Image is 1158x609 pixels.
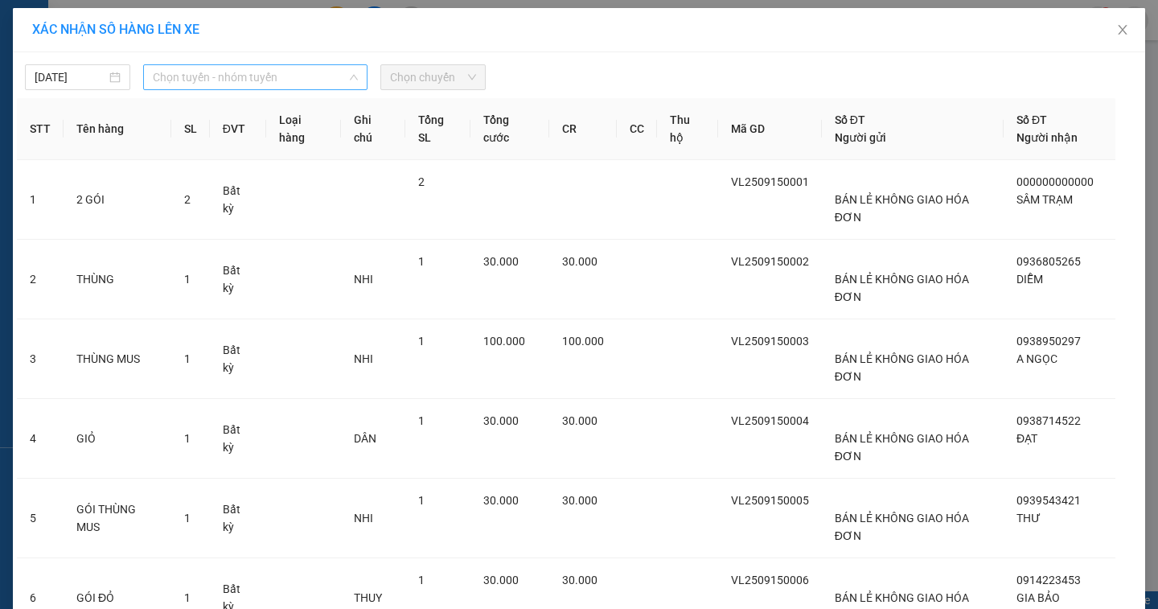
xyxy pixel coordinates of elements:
[1016,175,1094,188] span: 000000000000
[1016,131,1078,144] span: Người nhận
[354,512,373,525] span: NHI
[354,352,373,365] span: NHI
[17,240,64,319] td: 2
[354,591,382,604] span: THUY
[483,494,519,507] span: 30.000
[210,399,266,479] td: Bất kỳ
[17,399,64,479] td: 4
[562,414,597,427] span: 30.000
[341,98,405,160] th: Ghi chú
[1116,23,1129,36] span: close
[835,352,969,383] span: BÁN LẺ KHÔNG GIAO HÓA ĐƠN
[731,255,809,268] span: VL2509150002
[731,414,809,427] span: VL2509150004
[35,68,106,86] input: 15/09/2025
[1016,591,1060,604] span: GIA BẢO
[64,319,171,399] td: THÙNG MUS
[184,273,191,286] span: 1
[210,160,266,240] td: Bất kỳ
[1016,273,1043,286] span: DIỄM
[835,512,969,542] span: BÁN LẺ KHÔNG GIAO HÓA ĐƠN
[184,512,191,525] span: 1
[617,98,657,160] th: CC
[562,335,604,348] span: 100.000
[17,479,64,558] td: 5
[483,574,519,586] span: 30.000
[549,98,617,160] th: CR
[418,414,425,427] span: 1
[418,494,425,507] span: 1
[1016,414,1081,427] span: 0938714522
[562,255,597,268] span: 30.000
[64,160,171,240] td: 2 GÓI
[562,574,597,586] span: 30.000
[835,113,865,126] span: Số ĐT
[418,255,425,268] span: 1
[64,98,171,160] th: Tên hàng
[171,98,210,160] th: SL
[731,574,809,586] span: VL2509150006
[17,98,64,160] th: STT
[418,335,425,348] span: 1
[64,399,171,479] td: GIỎ
[266,98,341,160] th: Loại hàng
[184,193,191,206] span: 2
[1016,432,1037,445] span: ĐẠT
[731,175,809,188] span: VL2509150001
[731,494,809,507] span: VL2509150005
[390,65,476,89] span: Chọn chuyến
[32,22,199,37] span: XÁC NHẬN SỐ HÀNG LÊN XE
[354,432,376,445] span: DÂN
[1100,8,1145,53] button: Close
[731,335,809,348] span: VL2509150003
[184,352,191,365] span: 1
[418,175,425,188] span: 2
[210,240,266,319] td: Bất kỳ
[1016,255,1081,268] span: 0936805265
[718,98,822,160] th: Mã GD
[470,98,549,160] th: Tổng cước
[1016,335,1081,348] span: 0938950297
[562,494,597,507] span: 30.000
[153,65,358,89] span: Chọn tuyến - nhóm tuyến
[835,273,969,303] span: BÁN LẺ KHÔNG GIAO HÓA ĐƠN
[184,591,191,604] span: 1
[64,240,171,319] td: THÙNG
[210,479,266,558] td: Bất kỳ
[835,131,886,144] span: Người gửi
[1016,113,1047,126] span: Số ĐT
[210,98,266,160] th: ĐVT
[1016,574,1081,586] span: 0914223453
[1016,512,1041,525] span: THƯ
[64,479,171,558] td: GÓI THÙNG MUS
[405,98,471,160] th: Tổng SL
[657,98,718,160] th: Thu hộ
[835,432,969,463] span: BÁN LẺ KHÔNG GIAO HÓA ĐƠN
[835,193,969,224] span: BÁN LẺ KHÔNG GIAO HÓA ĐƠN
[1016,494,1081,507] span: 0939543421
[349,72,359,82] span: down
[483,335,525,348] span: 100.000
[1016,193,1073,206] span: SÂM TRẠM
[1016,352,1057,365] span: A NGỌC
[17,319,64,399] td: 3
[483,255,519,268] span: 30.000
[418,574,425,586] span: 1
[17,160,64,240] td: 1
[210,319,266,399] td: Bất kỳ
[184,432,191,445] span: 1
[354,273,373,286] span: NHI
[483,414,519,427] span: 30.000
